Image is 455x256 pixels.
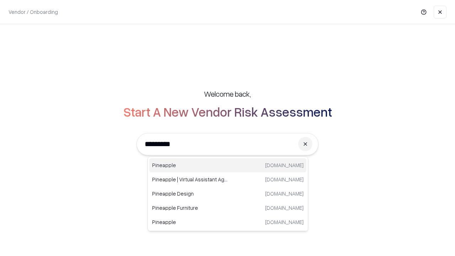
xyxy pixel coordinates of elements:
p: [DOMAIN_NAME] [265,218,304,226]
p: [DOMAIN_NAME] [265,161,304,169]
p: Vendor / Onboarding [9,8,58,16]
p: Pineapple Design [152,190,228,197]
h5: Welcome back, [204,89,251,99]
p: Pineapple | Virtual Assistant Agency [152,176,228,183]
p: Pineapple [152,218,228,226]
div: Suggestions [148,156,308,231]
p: [DOMAIN_NAME] [265,204,304,212]
p: [DOMAIN_NAME] [265,190,304,197]
p: [DOMAIN_NAME] [265,176,304,183]
p: Pineapple Furniture [152,204,228,212]
h2: Start A New Vendor Risk Assessment [123,105,332,119]
p: Pineapple [152,161,228,169]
